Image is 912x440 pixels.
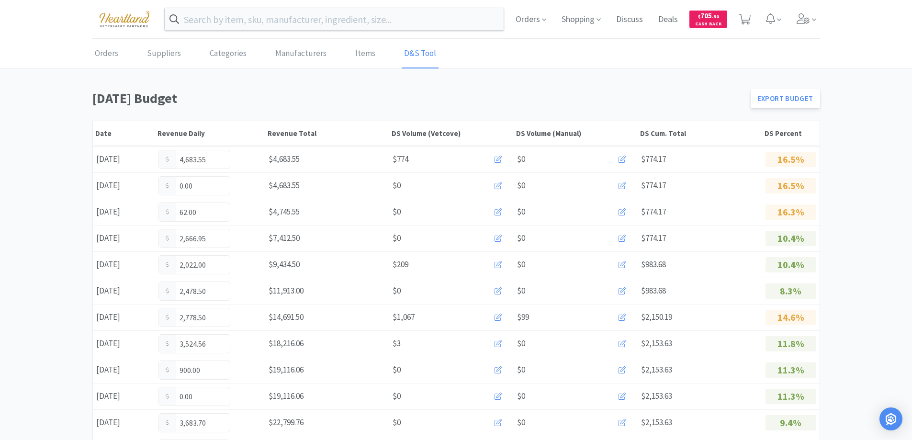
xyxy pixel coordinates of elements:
[220,229,230,238] span: Increase Value
[393,311,415,324] span: $1,067
[516,129,636,138] div: DS Volume (Manual)
[393,284,401,297] span: $0
[223,259,226,262] i: icon: up
[393,363,401,376] span: $0
[93,176,155,195] div: [DATE]
[220,308,230,317] span: Increase Value
[220,414,230,423] span: Increase Value
[698,11,719,20] span: 705
[269,180,300,191] span: $4,683.55
[393,205,401,218] span: $0
[766,178,816,193] p: 16.5%
[766,283,816,299] p: 8.3%
[393,258,408,271] span: $209
[517,284,525,297] span: $0
[220,317,230,327] span: Decrease Value
[145,39,183,68] a: Suppliers
[223,241,226,245] i: icon: down
[766,389,816,404] p: 11.3%
[641,233,666,243] span: $774.17
[223,417,226,420] i: icon: up
[689,6,727,32] a: $705.30Cash Back
[766,336,816,351] p: 11.8%
[766,204,816,220] p: 16.3%
[220,212,230,221] span: Decrease Value
[93,281,155,301] div: [DATE]
[766,231,816,246] p: 10.4%
[517,337,525,350] span: $0
[93,202,155,222] div: [DATE]
[269,233,300,243] span: $7,412.50
[766,310,816,325] p: 14.6%
[517,205,525,218] span: $0
[517,311,529,324] span: $99
[641,391,672,401] span: $2,153.63
[269,364,304,375] span: $19,116.06
[353,39,378,68] a: Items
[751,89,820,108] a: Export Budget
[223,162,226,166] i: icon: down
[223,320,226,324] i: icon: down
[268,129,387,138] div: Revenue Total
[223,154,226,157] i: icon: up
[641,364,672,375] span: $2,153.63
[93,255,155,274] div: [DATE]
[223,347,226,350] i: icon: down
[220,186,230,195] span: Decrease Value
[92,6,157,32] img: cad7bdf275c640399d9c6e0c56f98fd2_10.png
[640,129,760,138] div: DS Cum. Total
[92,39,121,68] a: Orders
[220,344,230,353] span: Decrease Value
[220,387,230,396] span: Increase Value
[223,338,226,341] i: icon: up
[220,423,230,432] span: Decrease Value
[269,285,304,296] span: $11,913.00
[93,334,155,353] div: [DATE]
[92,88,745,109] h1: [DATE] Budget
[269,154,300,164] span: $4,683.55
[269,391,304,401] span: $19,116.06
[220,361,230,370] span: Increase Value
[517,390,525,403] span: $0
[641,338,672,349] span: $2,153.63
[93,386,155,406] div: [DATE]
[698,13,700,20] span: $
[654,15,682,24] a: Deals
[641,154,666,164] span: $774.17
[766,152,816,167] p: 16.5%
[220,396,230,406] span: Decrease Value
[223,233,226,236] i: icon: up
[223,206,226,210] i: icon: up
[695,22,721,28] span: Cash Back
[223,426,226,429] i: icon: down
[220,370,230,379] span: Decrease Value
[93,228,155,248] div: [DATE]
[766,415,816,430] p: 9.4%
[641,312,672,322] span: $2,150.19
[207,39,249,68] a: Categories
[93,307,155,327] div: [DATE]
[223,364,226,368] i: icon: up
[93,413,155,432] div: [DATE]
[269,206,300,217] span: $4,745.55
[220,335,230,344] span: Increase Value
[223,391,226,394] i: icon: up
[269,312,304,322] span: $14,691.50
[220,203,230,212] span: Increase Value
[517,416,525,429] span: $0
[220,291,230,300] span: Decrease Value
[517,258,525,271] span: $0
[712,13,719,20] span: . 30
[517,363,525,376] span: $0
[95,129,153,138] div: Date
[393,153,408,166] span: $774
[765,129,817,138] div: DS Percent
[766,257,816,272] p: 10.4%
[393,337,401,350] span: $3
[223,268,226,271] i: icon: down
[641,259,666,270] span: $983.68
[766,362,816,378] p: 11.3%
[517,153,525,166] span: $0
[220,238,230,248] span: Decrease Value
[158,129,263,138] div: Revenue Daily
